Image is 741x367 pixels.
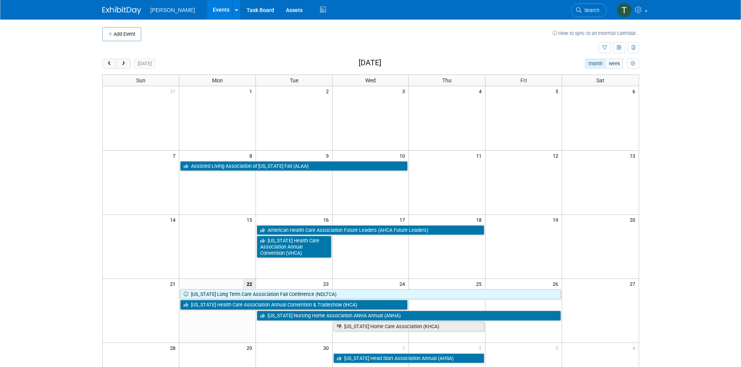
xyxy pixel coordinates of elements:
[102,27,141,41] button: Add Event
[243,279,256,289] span: 22
[172,151,179,160] span: 7
[552,279,562,289] span: 26
[169,215,179,224] span: 14
[475,215,485,224] span: 18
[555,86,562,96] span: 5
[257,236,331,258] a: [US_STATE] Health Care Association Annual Convention (VHCA)
[629,279,639,289] span: 27
[399,215,408,224] span: 17
[582,7,599,13] span: Search
[169,279,179,289] span: 21
[322,343,332,353] span: 30
[246,343,256,353] span: 29
[552,215,562,224] span: 19
[627,59,639,69] button: myCustomButton
[475,151,485,160] span: 11
[401,86,408,96] span: 3
[365,77,376,83] span: Wed
[617,3,632,17] img: Traci Varon
[552,30,639,36] a: How to sync to an external calendar...
[325,151,332,160] span: 9
[322,279,332,289] span: 23
[134,59,155,69] button: [DATE]
[399,279,408,289] span: 24
[136,77,145,83] span: Sun
[116,59,131,69] button: next
[520,77,527,83] span: Fri
[475,279,485,289] span: 25
[478,86,485,96] span: 4
[571,3,607,17] a: Search
[442,77,452,83] span: Thu
[102,59,117,69] button: prev
[322,215,332,224] span: 16
[333,353,485,364] a: [US_STATE] Head Start Association Annual (AHSA)
[102,7,141,14] img: ExhibitDay
[478,343,485,353] span: 2
[325,86,332,96] span: 2
[212,77,223,83] span: Mon
[246,215,256,224] span: 15
[632,343,639,353] span: 4
[257,225,485,235] a: American Health Care Association Future Leaders (AHCA Future Leaders)
[249,151,256,160] span: 8
[632,86,639,96] span: 6
[169,343,179,353] span: 28
[552,151,562,160] span: 12
[555,343,562,353] span: 3
[180,289,561,299] a: [US_STATE] Long Term Care Association Fall Conference (NDLTCA)
[629,215,639,224] span: 20
[257,311,561,321] a: [US_STATE] Nursing Home Association ANHA Annual (ANHA)
[401,343,408,353] span: 1
[290,77,298,83] span: Tue
[629,151,639,160] span: 13
[151,7,195,13] span: [PERSON_NAME]
[399,151,408,160] span: 10
[333,322,485,332] a: [US_STATE] Home Care Association (KHCA)
[180,300,408,310] a: [US_STATE] Health Care Association Annual Convention & Tradeshow (IHCA)
[596,77,604,83] span: Sat
[180,161,408,171] a: Assisted Living Association of [US_STATE] Fall (ALAA)
[169,86,179,96] span: 31
[631,61,636,66] i: Personalize Calendar
[249,86,256,96] span: 1
[585,59,606,69] button: month
[359,59,381,67] h2: [DATE]
[605,59,623,69] button: week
